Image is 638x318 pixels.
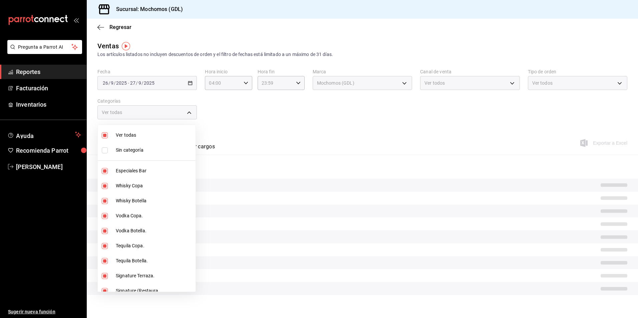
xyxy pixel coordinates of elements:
[116,182,193,189] span: Whisky Copa
[116,212,193,219] span: Vodka Copa.
[116,272,193,279] span: Signature Terraza.
[116,287,193,294] span: Signature (Restaura.
[116,242,193,249] span: Tequila Copa.
[116,197,193,204] span: Whisky Botella
[116,227,193,234] span: Vodka Botella.
[122,42,130,50] img: Tooltip marker
[116,257,193,264] span: Tequila Botella.
[116,147,193,154] span: Sin categoría
[116,167,193,174] span: Especiales Bar
[116,132,193,139] span: Ver todas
